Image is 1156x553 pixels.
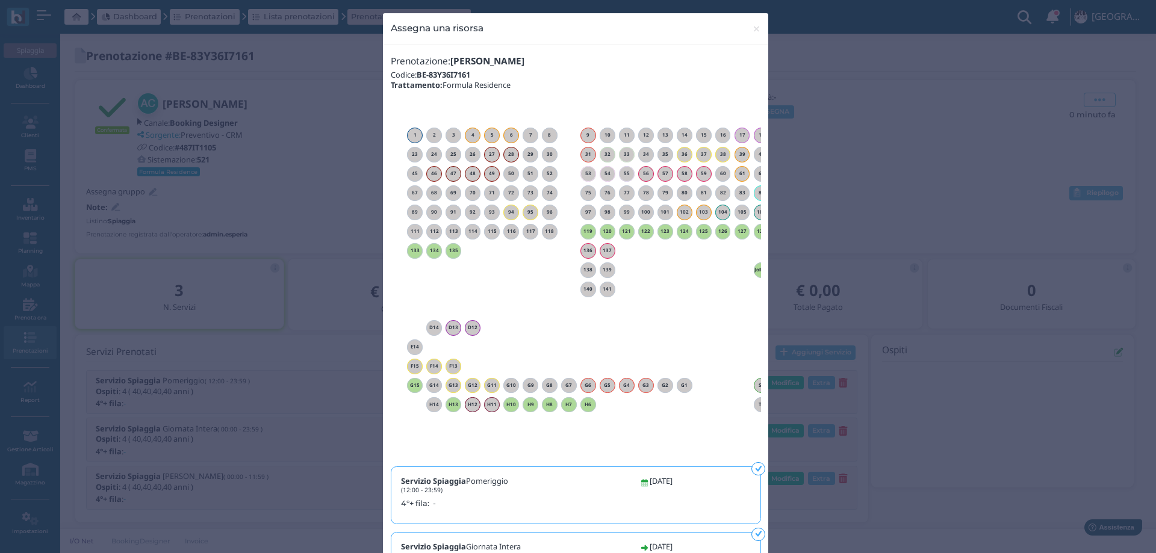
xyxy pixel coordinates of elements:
h6: 141 [600,286,615,292]
h6: 39 [735,152,750,157]
h6: F14 [426,363,442,369]
h6: 30 [542,152,558,157]
h6: 37 [696,152,712,157]
h6: 58 [677,171,692,176]
h6: G4 [619,383,635,388]
h6: 123 [657,229,673,234]
h4: Assegna una risorsa [391,21,483,35]
h6: G15 [407,383,423,388]
h6: 81 [696,190,712,196]
h6: G6 [580,383,596,388]
h6: 2 [426,132,442,138]
h6: G7 [561,383,577,388]
h6: 77 [619,190,635,196]
h6: 100 [638,209,654,215]
b: Trattamento: [391,79,443,90]
h6: 138 [580,267,596,273]
h6: 57 [657,171,673,176]
h6: 74 [542,190,558,196]
h6: 24 [426,152,442,157]
h6: 60 [715,171,731,176]
h6: G3 [638,383,654,388]
h6: 71 [484,190,500,196]
h6: 25 [446,152,461,157]
h6: 35 [657,152,673,157]
h6: 73 [523,190,538,196]
h6: D14 [426,325,442,330]
h6: 122 [638,229,654,234]
h6: 78 [638,190,654,196]
h6: 11 [619,132,635,138]
h6: G11 [484,383,500,388]
h6: 96 [542,209,558,215]
h6: E14 [407,344,423,350]
h6: H6 [580,402,596,407]
h6: 135 [446,248,461,253]
h6: 137 [600,248,615,253]
h6: 15 [696,132,712,138]
h6: F13 [446,363,461,369]
h6: 126 [715,229,731,234]
h6: 32 [600,152,615,157]
h4: Prenotazione: [391,57,760,67]
h6: 124 [677,229,692,234]
b: Servizio Spiaggia [401,475,466,486]
h6: 98 [600,209,615,215]
h5: Formula Residence [391,81,760,89]
h6: 16 [715,132,731,138]
h6: 5 [484,132,500,138]
h6: 1 [407,132,423,138]
h6: G9 [523,383,538,388]
h6: 68 [426,190,442,196]
b: BE-83Y36I7161 [417,69,470,80]
h6: 82 [715,190,731,196]
h5: Pomeriggio [401,477,508,493]
h6: 139 [600,267,615,273]
h6: 47 [446,171,461,176]
h6: 117 [523,229,538,234]
h6: 118 [542,229,558,234]
h6: 119 [580,229,596,234]
h6: 52 [542,171,558,176]
h6: 97 [580,209,596,215]
h6: 48 [465,171,480,176]
h6: 45 [407,171,423,176]
h6: 133 [407,248,423,253]
h6: 75 [580,190,596,196]
h6: D13 [446,325,461,330]
h6: 76 [600,190,615,196]
h6: 91 [446,209,461,215]
h6: 17 [735,132,750,138]
h6: 6 [503,132,519,138]
h6: 112 [426,229,442,234]
h6: 49 [484,171,500,176]
h6: 36 [677,152,692,157]
h6: 31 [580,152,596,157]
h6: 80 [677,190,692,196]
h6: 55 [619,171,635,176]
h6: 136 [580,248,596,253]
h6: G10 [503,383,519,388]
h6: 102 [677,209,692,215]
h6: H12 [465,402,480,407]
span: Assistenza [36,10,79,19]
h6: 13 [657,132,673,138]
h6: H9 [523,402,538,407]
h6: H14 [426,402,442,407]
h6: H7 [561,402,577,407]
h6: 7 [523,132,538,138]
h6: 38 [715,152,731,157]
h6: 50 [503,171,519,176]
h6: 69 [446,190,461,196]
h6: 127 [735,229,750,234]
h6: 116 [503,229,519,234]
h6: G1 [677,383,692,388]
h6: 72 [503,190,519,196]
h6: 120 [600,229,615,234]
h6: 113 [446,229,461,234]
h6: F15 [407,363,423,369]
h6: 12 [638,132,654,138]
h6: G2 [657,383,673,388]
h6: 115 [484,229,500,234]
h6: 95 [523,209,538,215]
